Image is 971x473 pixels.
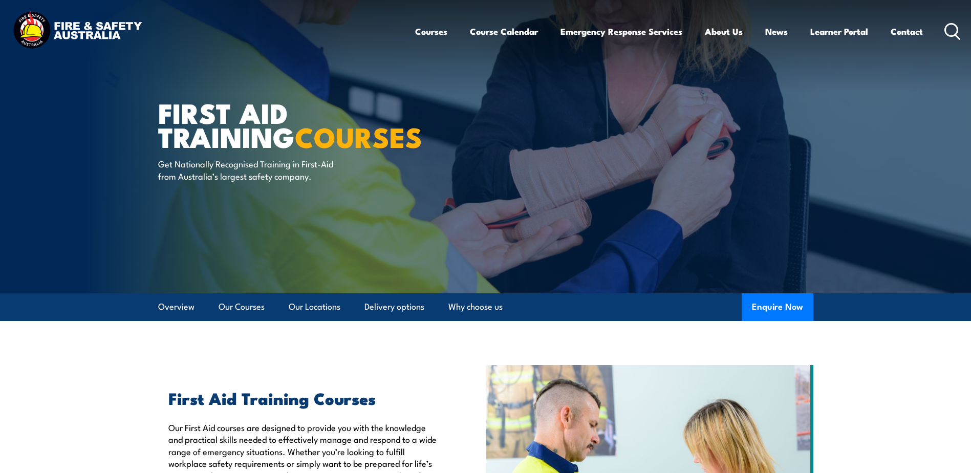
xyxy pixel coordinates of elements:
[289,293,340,320] a: Our Locations
[219,293,265,320] a: Our Courses
[415,18,447,45] a: Courses
[742,293,813,321] button: Enquire Now
[470,18,538,45] a: Course Calendar
[158,100,411,148] h1: First Aid Training
[158,158,345,182] p: Get Nationally Recognised Training in First-Aid from Australia’s largest safety company.
[810,18,868,45] a: Learner Portal
[158,293,195,320] a: Overview
[891,18,923,45] a: Contact
[765,18,788,45] a: News
[448,293,503,320] a: Why choose us
[560,18,682,45] a: Emergency Response Services
[168,391,439,405] h2: First Aid Training Courses
[295,115,422,157] strong: COURSES
[364,293,424,320] a: Delivery options
[705,18,743,45] a: About Us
